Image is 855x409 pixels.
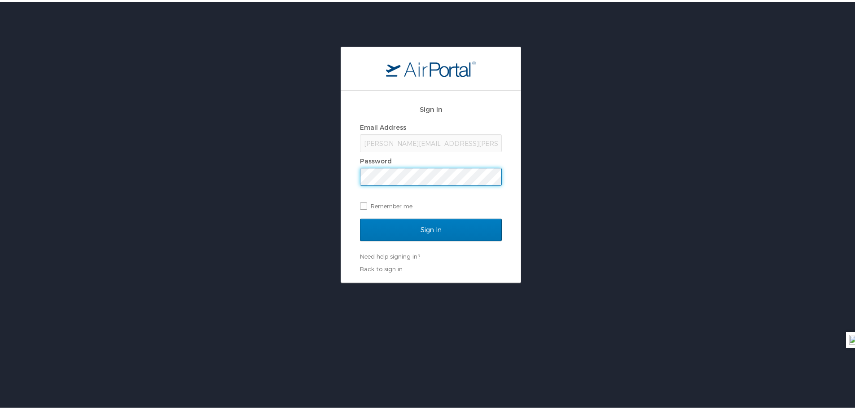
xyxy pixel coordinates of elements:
[360,198,502,211] label: Remember me
[360,217,502,239] input: Sign In
[360,102,502,113] h2: Sign In
[360,264,403,271] a: Back to sign in
[360,122,406,129] label: Email Address
[360,155,392,163] label: Password
[386,59,476,75] img: logo
[360,251,420,258] a: Need help signing in?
